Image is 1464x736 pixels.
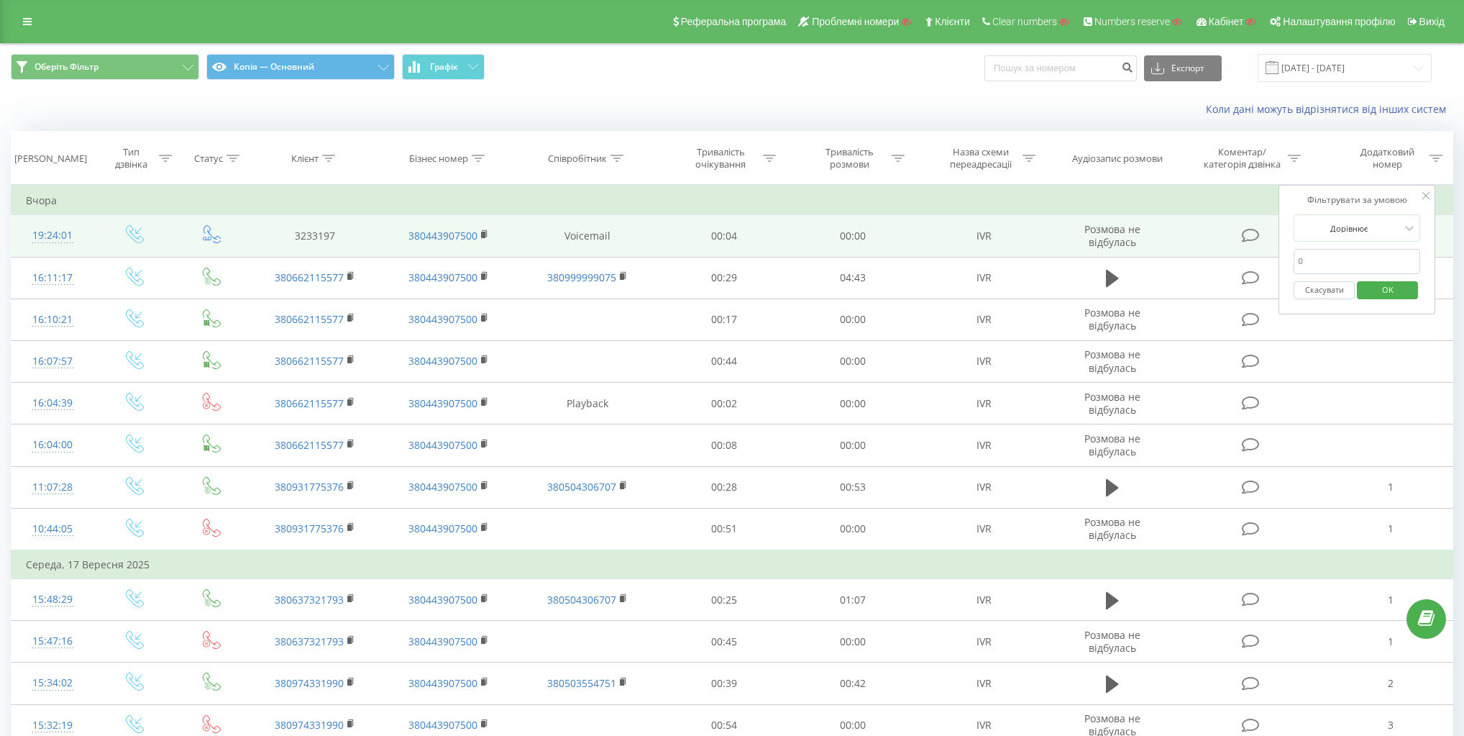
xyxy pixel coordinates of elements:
div: 19:24:01 [26,222,79,250]
td: Playback [516,383,659,424]
td: 00:25 [659,579,788,621]
td: 00:04 [659,215,788,257]
div: 15:34:02 [26,669,79,697]
a: 380662115577 [275,271,344,284]
button: OK [1357,281,1418,299]
div: 15:47:16 [26,627,79,655]
td: 00:44 [659,340,788,382]
div: Тип дзвінка [106,146,156,171]
a: 380931775376 [275,480,344,494]
span: Розмова не відбулась [1084,515,1140,542]
td: 00:53 [788,466,917,508]
a: 380443907500 [408,271,477,284]
div: Тривалість розмови [811,146,888,171]
span: Розмова не відбулась [1084,347,1140,374]
td: Voicemail [516,215,659,257]
td: IVR [917,579,1051,621]
td: 00:51 [659,508,788,550]
td: IVR [917,466,1051,508]
td: 00:00 [788,340,917,382]
a: 380443907500 [408,396,477,410]
td: Середа, 17 Вересня 2025 [12,550,1453,579]
a: 380443907500 [408,635,477,648]
span: Клієнти [935,16,970,27]
span: Графік [430,62,458,72]
td: 3233197 [248,215,382,257]
a: 380443907500 [408,438,477,452]
a: 380974331990 [275,718,344,732]
a: Коли дані можуть відрізнятися вiд інших систем [1206,102,1453,116]
span: Оберіть Фільтр [35,61,99,73]
a: 380662115577 [275,438,344,452]
span: Реферальна програма [681,16,787,27]
td: IVR [917,663,1051,704]
td: IVR [917,621,1051,663]
a: 380662115577 [275,396,344,410]
div: Статус [194,153,223,165]
a: 380443907500 [408,522,477,535]
td: 00:00 [788,383,917,424]
a: 380662115577 [275,354,344,368]
div: Фільтрувати за умовою [1294,193,1420,207]
button: Графік [402,54,485,80]
a: 380504306707 [547,480,616,494]
td: 00:28 [659,466,788,508]
a: 380504306707 [547,593,616,606]
td: 00:29 [659,257,788,299]
div: 16:07:57 [26,347,79,376]
a: 380637321793 [275,635,344,648]
div: [PERSON_NAME] [14,153,87,165]
div: 16:04:00 [26,431,79,459]
span: Numbers reserve [1094,16,1170,27]
a: 380999999075 [547,271,616,284]
td: 01:07 [788,579,917,621]
span: Розмова не відбулась [1084,628,1140,655]
div: Співробітник [548,153,607,165]
a: 380443907500 [408,718,477,732]
div: Аудіозапис розмови [1072,153,1163,165]
div: 11:07:28 [26,473,79,501]
button: Копія — Основний [206,54,395,80]
span: Розмова не відбулась [1084,222,1140,249]
a: 380443907500 [408,312,477,326]
td: 00:00 [788,621,917,663]
td: Вчора [12,186,1453,215]
td: 2 [1329,663,1452,704]
a: 380974331990 [275,676,344,690]
div: Тривалість очікування [682,146,759,171]
td: 1 [1329,466,1452,508]
button: Експорт [1144,55,1222,81]
div: Додатковий номер [1349,146,1426,171]
input: 0 [1294,249,1420,274]
td: 1 [1329,508,1452,550]
span: Розмова не відбулась [1084,390,1140,417]
div: 15:48:29 [26,586,79,614]
a: 380931775376 [275,522,344,535]
td: IVR [917,299,1051,340]
a: 380637321793 [275,593,344,606]
a: 380443907500 [408,354,477,368]
div: 16:10:21 [26,306,79,334]
a: 380443907500 [408,229,477,242]
div: Коментар/категорія дзвінка [1200,146,1284,171]
span: Розмова не відбулась [1084,432,1140,458]
td: IVR [917,215,1051,257]
td: 00:17 [659,299,788,340]
div: Бізнес номер [409,153,468,165]
td: 04:43 [788,257,917,299]
td: IVR [917,424,1051,466]
td: 00:08 [659,424,788,466]
td: IVR [917,383,1051,424]
span: Налаштування профілю [1283,16,1395,27]
td: 00:02 [659,383,788,424]
td: 1 [1329,621,1452,663]
span: Кабінет [1209,16,1244,27]
td: 00:00 [788,215,917,257]
td: IVR [917,508,1051,550]
div: Назва схеми переадресації [942,146,1019,171]
span: Вихід [1419,16,1445,27]
td: 00:00 [788,424,917,466]
button: Оберіть Фільтр [11,54,199,80]
td: 00:39 [659,663,788,704]
span: OK [1368,278,1408,301]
